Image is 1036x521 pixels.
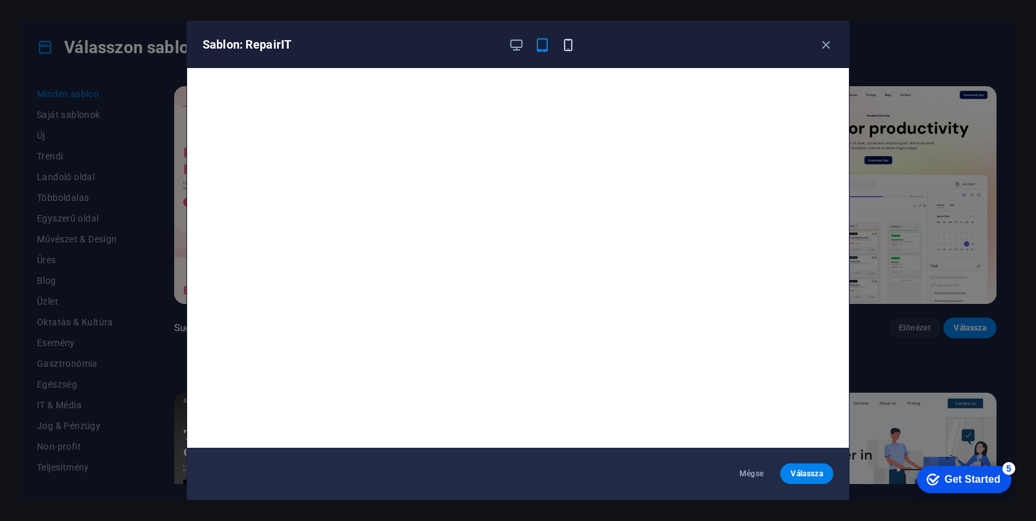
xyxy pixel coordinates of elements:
[203,37,498,52] h6: Sablon: RepairIT
[37,14,93,26] div: Get Started
[736,469,768,479] span: Mégse
[791,469,823,479] span: Válassza
[9,6,104,34] div: Get Started 5 items remaining, 0% complete
[725,463,778,484] button: Mégse
[95,3,107,16] div: 5
[780,463,833,484] button: Válassza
